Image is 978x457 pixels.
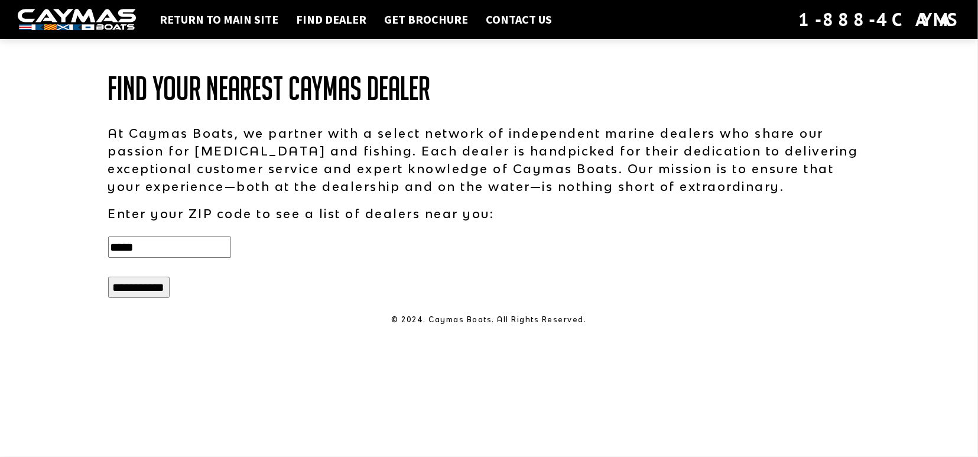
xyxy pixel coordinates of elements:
[290,12,372,27] a: Find Dealer
[798,7,960,33] div: 1-888-4CAYMAS
[108,124,870,195] p: At Caymas Boats, we partner with a select network of independent marine dealers who share our pas...
[378,12,474,27] a: Get Brochure
[108,71,870,106] h1: Find Your Nearest Caymas Dealer
[108,315,870,325] p: © 2024. Caymas Boats. All Rights Reserved.
[480,12,558,27] a: Contact Us
[18,9,136,31] img: white-logo-c9c8dbefe5ff5ceceb0f0178aa75bf4bb51f6bca0971e226c86eb53dfe498488.png
[154,12,284,27] a: Return to main site
[108,205,870,222] p: Enter your ZIP code to see a list of dealers near you:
